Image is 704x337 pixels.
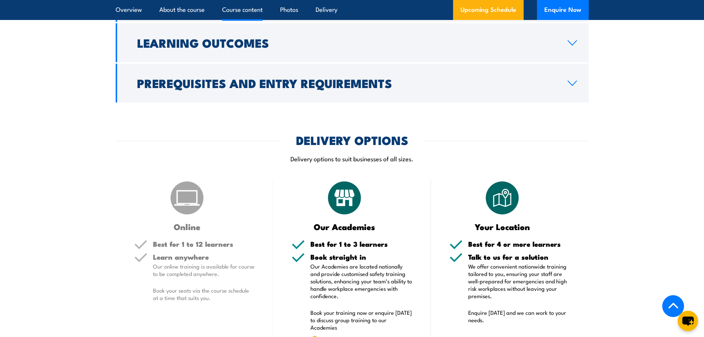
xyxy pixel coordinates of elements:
h2: Learning Outcomes [137,37,556,48]
h3: Online [134,222,240,231]
h3: Our Academies [292,222,398,231]
h5: Book straight in [310,253,412,260]
h2: Prerequisites and Entry Requirements [137,78,556,88]
a: Prerequisites and Entry Requirements [116,64,589,102]
p: Delivery options to suit businesses of all sizes. [116,154,589,163]
p: Book your seats via the course schedule at a time that suits you. [153,287,255,301]
h5: Best for 1 to 12 learners [153,240,255,247]
p: Our Academies are located nationally and provide customised safety training solutions, enhancing ... [310,263,412,300]
h3: Your Location [449,222,555,231]
p: Enquire [DATE] and we can work to your needs. [468,309,570,324]
h5: Talk to us for a solution [468,253,570,260]
p: Our online training is available for course to be completed anywhere. [153,263,255,277]
a: Learning Outcomes [116,23,589,62]
h2: DELIVERY OPTIONS [296,135,408,145]
p: Book your training now or enquire [DATE] to discuss group training to our Academies [310,309,412,331]
h5: Learn anywhere [153,253,255,260]
h5: Best for 4 or more learners [468,240,570,247]
h5: Best for 1 to 3 learners [310,240,412,247]
button: chat-button [678,311,698,331]
p: We offer convenient nationwide training tailored to you, ensuring your staff are well-prepared fo... [468,263,570,300]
